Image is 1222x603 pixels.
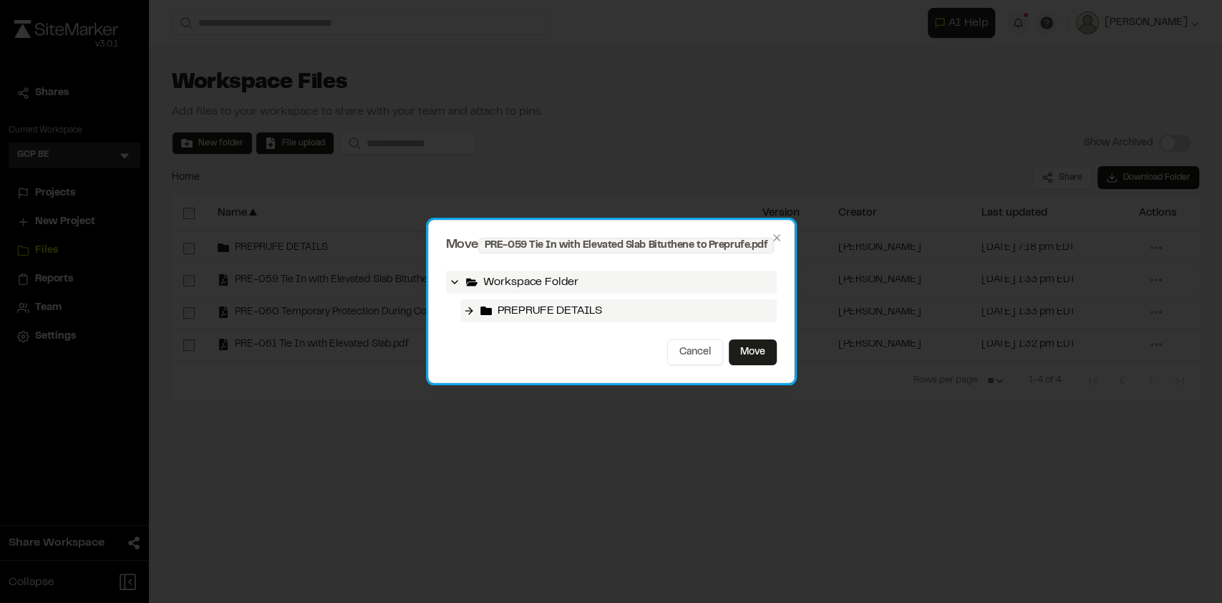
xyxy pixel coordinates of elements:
span: PREPRUFE DETAILS [498,302,602,319]
button: Cancel [667,339,723,365]
h2: Move [446,238,777,254]
span: PRE-059 Tie In with Elevated Slab Bituthene to Preprufe.pdf [478,238,774,254]
button: Move [729,339,777,365]
span: Workspace Folder [483,274,578,291]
